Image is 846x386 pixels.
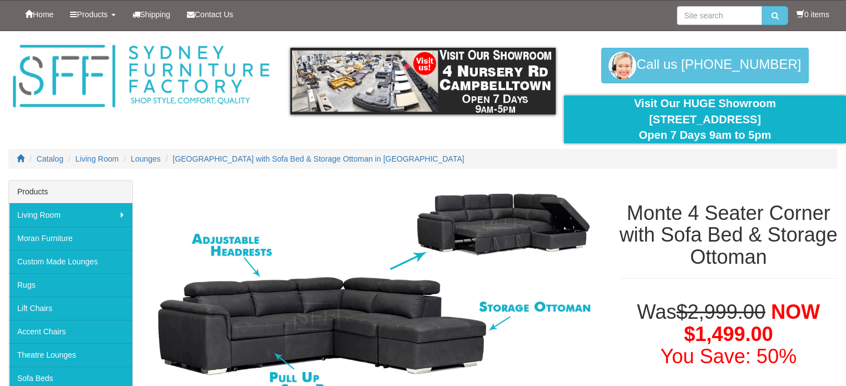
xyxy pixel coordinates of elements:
[684,300,820,345] span: NOW $1,499.00
[33,10,53,19] span: Home
[124,1,179,28] a: Shipping
[77,10,107,19] span: Products
[9,250,132,273] a: Custom Made Lounges
[131,154,161,163] a: Lounges
[17,1,62,28] a: Home
[9,320,132,343] a: Accent Chairs
[195,10,233,19] span: Contact Us
[9,343,132,367] a: Theatre Lounges
[9,227,132,250] a: Moran Furniture
[9,203,132,227] a: Living Room
[140,10,171,19] span: Shipping
[9,181,132,203] div: Products
[179,1,241,28] a: Contact Us
[76,154,119,163] a: Living Room
[8,42,274,111] img: Sydney Furniture Factory
[677,6,762,25] input: Site search
[676,300,765,323] del: $2,999.00
[9,273,132,297] a: Rugs
[62,1,123,28] a: Products
[620,301,838,367] h1: Was
[9,297,132,320] a: Lift Chairs
[37,154,63,163] a: Catalog
[572,96,838,143] div: Visit Our HUGE Showroom [STREET_ADDRESS] Open 7 Days 9am to 5pm
[173,154,464,163] a: [GEOGRAPHIC_DATA] with Sofa Bed & Storage Ottoman in [GEOGRAPHIC_DATA]
[660,345,796,368] font: You Save: 50%
[620,202,838,268] h1: Monte 4 Seater Corner with Sofa Bed & Storage Ottoman
[290,48,556,114] img: showroom.gif
[796,9,829,20] li: 0 items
